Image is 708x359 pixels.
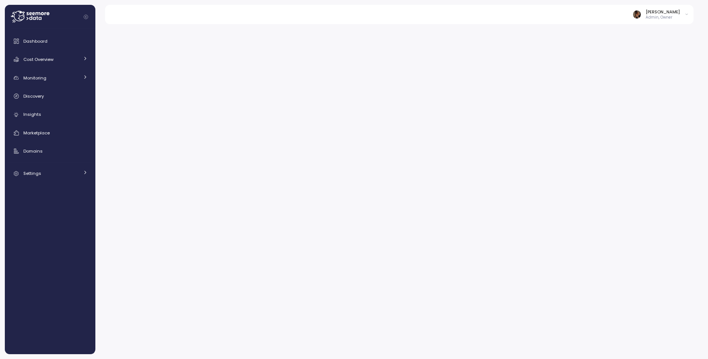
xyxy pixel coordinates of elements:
[8,71,92,85] a: Monitoring
[8,34,92,49] a: Dashboard
[23,130,50,136] span: Marketplace
[8,166,92,181] a: Settings
[23,38,47,44] span: Dashboard
[81,14,91,20] button: Collapse navigation
[23,148,43,154] span: Domains
[8,52,92,67] a: Cost Overview
[23,170,41,176] span: Settings
[23,93,44,99] span: Discovery
[8,107,92,122] a: Insights
[646,9,680,15] div: [PERSON_NAME]
[8,125,92,140] a: Marketplace
[633,10,641,18] img: ACg8ocLFKfaHXE38z_35D9oG4qLrdLeB_OJFy4BOGq8JL8YSOowJeg=s96-c
[646,15,680,20] p: Admin, Owner
[8,144,92,159] a: Domains
[23,56,53,62] span: Cost Overview
[8,89,92,104] a: Discovery
[23,111,41,117] span: Insights
[23,75,46,81] span: Monitoring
